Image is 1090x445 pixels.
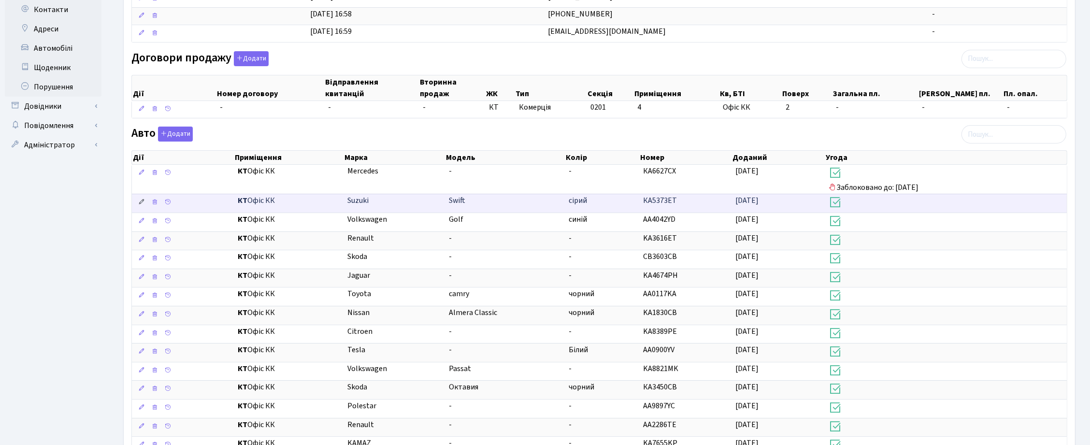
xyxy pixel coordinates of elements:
[324,75,419,100] th: Відправлення квитанцій
[132,151,234,164] th: Дії
[735,166,759,176] span: [DATE]
[310,26,352,37] span: [DATE] 16:59
[220,102,223,113] span: -
[5,39,101,58] a: Автомобілі
[347,326,373,337] span: Citroen
[238,401,340,412] span: Офіс КК
[238,401,247,411] b: КТ
[5,58,101,77] a: Щоденник
[489,102,511,113] span: КТ
[569,419,572,430] span: -
[449,233,452,244] span: -
[238,195,340,206] span: Офіс КК
[449,214,463,225] span: Golf
[829,166,1063,193] span: Заблоковано до: [DATE]
[347,288,371,299] span: Toyota
[735,419,759,430] span: [DATE]
[723,102,778,113] span: Офіс КК
[347,401,376,411] span: Polestar
[238,345,247,355] b: КТ
[423,102,426,113] span: -
[5,77,101,97] a: Порушення
[347,345,365,355] span: Tesla
[961,125,1066,144] input: Пошук...
[735,363,759,374] span: [DATE]
[449,419,452,430] span: -
[569,401,572,411] span: -
[731,151,825,164] th: Доданий
[449,288,469,299] span: camry
[449,195,465,206] span: Swift
[238,382,340,393] span: Офіс КК
[238,270,247,281] b: КТ
[825,151,1067,164] th: Угода
[131,51,269,66] label: Договори продажу
[918,75,1003,100] th: [PERSON_NAME] пл.
[643,419,676,430] span: AA2286TE
[515,75,587,100] th: Тип
[548,9,613,19] span: [PHONE_NUMBER]
[643,345,674,355] span: AA0900YV
[238,382,247,392] b: КТ
[238,307,247,318] b: КТ
[569,382,594,392] span: чорний
[347,214,387,225] span: Volkswagen
[238,166,340,177] span: Офіс КК
[1003,75,1066,100] th: Пл. опал.
[569,251,572,262] span: -
[328,102,331,113] span: -
[735,233,759,244] span: [DATE]
[234,51,269,66] button: Договори продажу
[238,419,247,430] b: КТ
[238,270,340,281] span: Офіс КК
[569,270,572,281] span: -
[836,102,915,113] span: -
[832,75,918,100] th: Загальна пл.
[961,50,1066,68] input: Пошук...
[569,166,572,176] span: -
[735,288,759,299] span: [DATE]
[643,270,678,281] span: KA4674PH
[238,326,247,337] b: КТ
[932,9,935,19] span: -
[234,151,344,164] th: Приміщення
[238,214,247,225] b: КТ
[643,251,677,262] span: CB3603CB
[643,195,677,206] span: КА5373ЕТ
[449,363,471,374] span: Passat
[1007,102,1063,113] span: -
[922,102,999,113] span: -
[347,307,370,318] span: Nissan
[643,214,675,225] span: AA4042YD
[238,288,340,300] span: Офіс КК
[445,151,565,164] th: Модель
[643,382,677,392] span: КА3450СВ
[449,270,452,281] span: -
[643,166,676,176] span: КА6627СХ
[565,151,640,164] th: Колір
[449,166,452,176] span: -
[238,419,340,431] span: Офіс КК
[569,214,587,225] span: синій
[449,326,452,337] span: -
[587,75,633,100] th: Секція
[643,326,677,337] span: KA8389PE
[548,26,666,37] span: [EMAIL_ADDRESS][DOMAIN_NAME]
[735,401,759,411] span: [DATE]
[216,75,324,100] th: Номер договору
[5,97,101,116] a: Довідники
[449,307,497,318] span: Almera Classic
[637,102,641,113] span: 4
[449,345,452,355] span: -
[231,49,269,66] a: Додати
[5,116,101,135] a: Повідомлення
[569,345,588,355] span: Білий
[735,345,759,355] span: [DATE]
[449,382,478,392] span: Октавия
[735,251,759,262] span: [DATE]
[735,214,759,225] span: [DATE]
[569,363,572,374] span: -
[238,251,247,262] b: КТ
[238,345,340,356] span: Офіс КК
[238,326,340,337] span: Офіс КК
